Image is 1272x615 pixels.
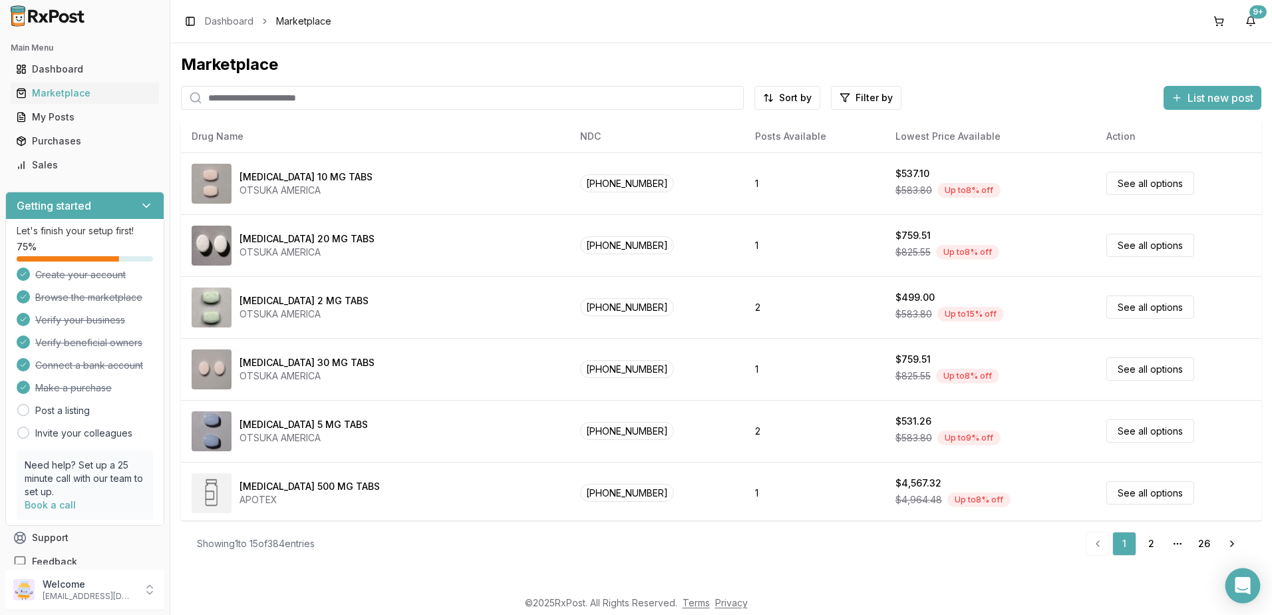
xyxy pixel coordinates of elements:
img: RxPost Logo [5,5,90,27]
div: OTSUKA AMERICA [239,184,373,197]
div: $759.51 [895,353,931,366]
span: $583.80 [895,184,932,197]
h2: Main Menu [11,43,159,53]
div: Up to 8 % off [936,245,999,260]
a: My Posts [11,105,159,129]
td: 1 [744,214,885,276]
span: Marketplace [276,15,331,28]
div: Up to 15 % off [937,307,1004,321]
button: Sort by [754,86,820,110]
th: Action [1096,120,1261,152]
div: Up to 8 % off [936,369,999,383]
a: See all options [1106,296,1194,319]
div: $759.51 [895,229,931,242]
div: OTSUKA AMERICA [239,369,375,383]
div: [MEDICAL_DATA] 2 MG TABS [239,294,369,307]
h3: Getting started [17,198,91,214]
a: Privacy [715,597,748,608]
button: Feedback [5,550,164,574]
div: [MEDICAL_DATA] 30 MG TABS [239,356,375,369]
span: 75 % [17,240,37,254]
a: Marketplace [11,81,159,105]
span: Verify your business [35,313,125,327]
a: Invite your colleagues [35,427,132,440]
div: APOTEX [239,493,380,507]
button: Sales [5,154,164,176]
span: $4,964.48 [895,493,942,507]
span: List new post [1188,90,1253,106]
div: [MEDICAL_DATA] 500 MG TABS [239,480,380,493]
div: $4,567.32 [895,477,941,490]
div: Sales [16,158,154,172]
a: Book a call [25,499,76,511]
img: Abilify 10 MG TABS [192,164,232,204]
div: Up to 8 % off [937,183,1001,198]
p: Welcome [43,578,135,591]
div: Up to 9 % off [937,431,1001,445]
span: Connect a bank account [35,359,143,372]
img: Abilify 5 MG TABS [192,411,232,451]
img: Abilify 20 MG TABS [192,226,232,266]
span: $825.55 [895,246,931,259]
div: $499.00 [895,291,935,304]
span: [PHONE_NUMBER] [580,236,674,254]
nav: pagination [1086,532,1245,556]
div: $537.10 [895,167,929,180]
img: Abiraterone Acetate 500 MG TABS [192,473,232,513]
a: Go to next page [1219,532,1245,556]
div: [MEDICAL_DATA] 5 MG TABS [239,418,368,431]
div: 9+ [1249,5,1267,19]
button: Support [5,526,164,550]
button: My Posts [5,106,164,128]
span: $583.80 [895,431,932,445]
div: Marketplace [16,87,154,100]
a: Purchases [11,129,159,153]
span: [PHONE_NUMBER] [580,298,674,316]
div: OTSUKA AMERICA [239,307,369,321]
a: List new post [1164,93,1261,106]
span: Create your account [35,268,126,282]
span: Verify beneficial owners [35,336,142,349]
div: Purchases [16,134,154,148]
a: See all options [1106,172,1194,195]
span: [PHONE_NUMBER] [580,360,674,378]
td: 2 [744,276,885,338]
span: Make a purchase [35,381,112,395]
button: Dashboard [5,59,164,80]
div: $531.26 [895,415,931,428]
td: 1 [744,462,885,524]
a: Sales [11,153,159,177]
td: 1 [744,338,885,400]
div: Open Intercom Messenger [1225,568,1261,604]
div: [MEDICAL_DATA] 10 MG TABS [239,170,373,184]
div: Dashboard [16,63,154,76]
td: 2 [744,400,885,462]
div: OTSUKA AMERICA [239,431,368,445]
th: Drug Name [181,120,569,152]
span: Browse the marketplace [35,291,142,304]
a: 2 [1139,532,1163,556]
button: Filter by [831,86,901,110]
div: OTSUKA AMERICA [239,246,375,259]
span: Filter by [856,91,893,104]
img: User avatar [13,579,35,600]
span: Sort by [779,91,812,104]
th: Lowest Price Available [885,120,1096,152]
div: Up to 8 % off [947,493,1011,507]
th: NDC [569,120,744,152]
p: Need help? Set up a 25 minute call with our team to set up. [25,459,145,499]
span: [PHONE_NUMBER] [580,484,674,502]
button: 9+ [1240,11,1261,32]
th: Posts Available [744,120,885,152]
a: Terms [683,597,710,608]
a: Dashboard [205,15,253,28]
a: 26 [1192,532,1216,556]
span: $583.80 [895,307,932,321]
a: See all options [1106,419,1194,443]
a: See all options [1106,481,1194,505]
button: Marketplace [5,83,164,104]
nav: breadcrumb [205,15,331,28]
img: Abilify 30 MG TABS [192,349,232,389]
div: Showing 1 to 15 of 384 entries [197,537,315,550]
span: Feedback [32,555,77,568]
